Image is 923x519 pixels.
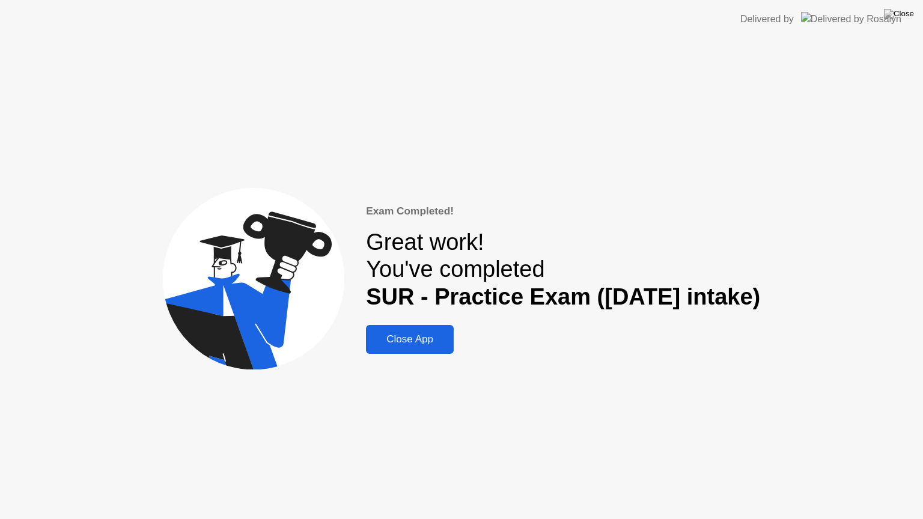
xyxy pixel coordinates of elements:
[370,333,450,345] div: Close App
[801,12,901,26] img: Delivered by Rosalyn
[740,12,794,26] div: Delivered by
[366,284,760,309] b: SUR - Practice Exam ([DATE] intake)
[366,204,760,219] div: Exam Completed!
[884,9,914,19] img: Close
[366,325,454,354] button: Close App
[366,229,760,311] div: Great work! You've completed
